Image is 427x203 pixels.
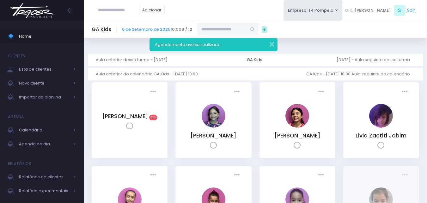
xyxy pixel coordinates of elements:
a: [DATE] - Aula seguinte dessa turma [337,54,415,66]
span: [PERSON_NAME] [354,7,391,14]
span: 10:00 [122,26,192,33]
a: [PERSON_NAME] [190,132,236,139]
a: Adicionar [139,5,165,15]
span: Importar da planilha [19,93,70,101]
a: Irene Zylbersztajn de Sá [202,123,225,129]
img: Isabela Sandes [285,104,309,128]
a: [PERSON_NAME] [274,132,320,139]
img: Irene Zylbersztajn de Sá [202,104,225,128]
div: GA Kids [247,57,262,63]
span: Olá, [345,7,353,14]
span: Agenda do dia [19,140,70,148]
a: Livia Zactiti Jobim [356,132,406,139]
h4: Clientes [8,50,25,62]
a: 6 de Setembro de 2025 [122,26,170,32]
span: Agendamento avulso realizado [155,41,221,48]
span: Relatórios de clientes [19,173,70,181]
a: Sair [407,7,415,14]
a: Isabela Sandes [285,123,309,129]
h5: GA Kids [92,26,111,33]
h4: Relatórios [8,157,31,170]
a: Aula anterior do calendário GA Kids - [DATE] 10:00 [96,68,203,80]
span: Novo cliente [19,79,70,87]
a: [PERSON_NAME] [102,112,148,120]
a: Aula anterior dessa turma - [DATE] [96,54,173,66]
h4: Agenda [8,111,24,123]
img: Livia Zactiti Jobim [369,104,393,128]
div: [ ] [342,3,419,17]
a: Livia Zactiti Jobim [369,123,393,129]
span: Exp [149,115,157,120]
strong: 8 / 12 [181,26,192,32]
span: Lista de clientes [19,65,70,73]
a: GA Kids - [DATE] 10:00 Aula seguinte do calendário [306,68,415,80]
span: Calendário [19,126,70,134]
span: Relatório experimentais [19,187,70,195]
span: S [394,5,405,16]
span: Home [19,32,76,41]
